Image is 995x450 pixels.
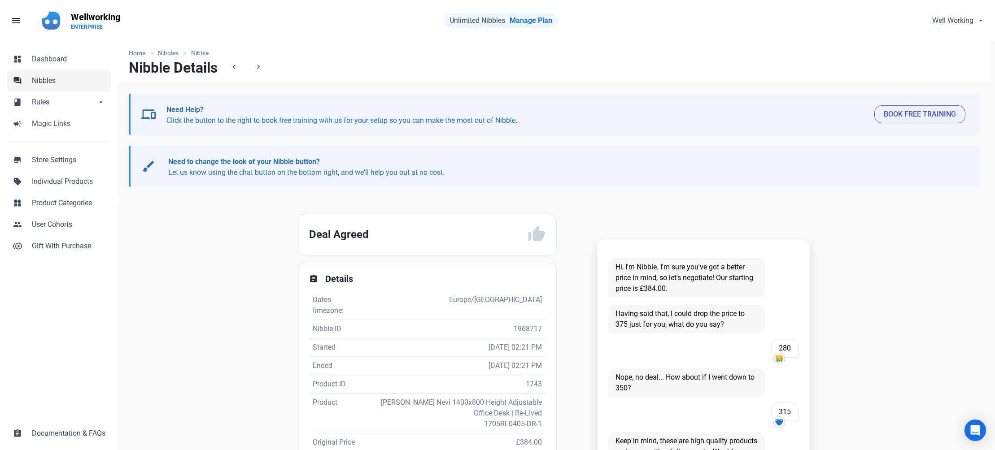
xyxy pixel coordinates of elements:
[141,159,156,173] span: brush
[32,155,105,165] span: Store Settings
[7,171,111,192] a: sellIndividual Products
[608,368,765,397] span: Nope, no deal... How about if I went down to 350?
[381,398,542,417] span: [PERSON_NAME] Nevi 1400x800 Height Adjustable Office Desk | Re-Lived
[32,54,105,65] span: Dashboard
[528,225,546,243] span: thumb_up
[309,357,366,375] td: Ended
[32,118,105,129] span: Magic Links
[230,62,239,71] span: chevron_left
[32,241,105,251] span: Gift With Purchase
[309,338,366,357] td: Started
[223,60,245,75] a: chevron_left
[13,198,22,207] span: widgets
[366,320,546,338] td: 1968717
[7,214,111,235] a: peopleUser Cohorts
[32,97,96,108] span: Rules
[366,357,546,375] td: [DATE] 02:21 PM
[13,155,22,164] span: store
[7,149,111,171] a: storeStore Settings
[884,109,956,120] span: Book Free Training
[13,241,22,250] span: control_point_duplicate
[168,156,957,178] p: Let us know using the chat button on the bottom right, and we'll help you out at no cost.
[608,258,765,298] span: Hi, I'm Nibble. I'm sure you've got a better price in mind, so let's negotiate! Our starting pric...
[7,423,111,444] a: assignmentDocumentation & FAQs
[96,97,105,106] span: arrow_drop_down
[925,12,990,30] button: Well Working
[32,75,105,86] span: Nibbles
[65,7,126,34] a: WellworkingENTERPRISE
[7,91,111,113] a: bookRulesarrow_drop_down
[484,420,542,428] span: 1705RL0405-DR-1
[366,291,546,320] td: Europe/[GEOGRAPHIC_DATA]
[13,176,22,185] span: sell
[932,15,973,26] span: Well Working
[7,48,111,70] a: dashboardDashboard
[254,62,263,71] span: chevron_right
[309,375,366,394] td: Product ID
[32,176,105,187] span: Individual Products
[7,235,111,257] a: control_point_duplicateGift With Purchase
[309,225,528,243] h2: Deal Agreed
[366,338,546,357] td: [DATE] 02:21 PM
[32,198,105,208] span: Product Categories
[13,219,22,228] span: people
[71,23,120,30] p: ENTERPRISE
[771,339,799,358] span: 280
[13,428,22,437] span: assignment
[7,192,111,214] a: widgetsProduct Categories
[168,157,320,166] b: Need to change the look of your Nibble button?
[7,70,111,91] a: forumNibbles
[166,105,204,114] b: Need Help?
[247,60,270,75] a: chevron_right
[309,274,318,283] span: assignment
[309,291,366,320] td: Dates timezone:
[141,107,156,121] span: devices
[153,48,183,58] a: Nibbles
[13,118,22,127] span: campaign
[11,15,22,26] span: menu
[309,394,366,433] td: Product
[71,11,120,23] p: Wellworking
[13,54,22,63] span: dashboard
[874,105,965,123] button: Book Free Training
[129,48,150,58] a: Home
[129,60,218,76] h1: Nibble Details
[608,305,765,333] span: Having said that, I could drop the price to 375 just for you, what do you say?
[510,16,552,25] a: Manage Plan
[32,428,105,439] span: Documentation & FAQs
[7,113,111,134] a: campaignMagic Links
[118,41,991,60] nav: breadcrumbs
[449,16,505,25] span: Unlimited Nibbles
[325,274,546,284] h2: Details
[309,320,366,338] td: Nibble ID
[13,75,22,84] span: forum
[366,375,546,394] td: 1743
[32,219,105,230] span: User Cohorts
[13,97,22,106] span: book
[771,402,799,421] span: 315
[964,420,986,441] div: Open Intercom Messenger
[166,104,867,126] p: Click the button to the right to book free training with us for your setup so you can make the mo...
